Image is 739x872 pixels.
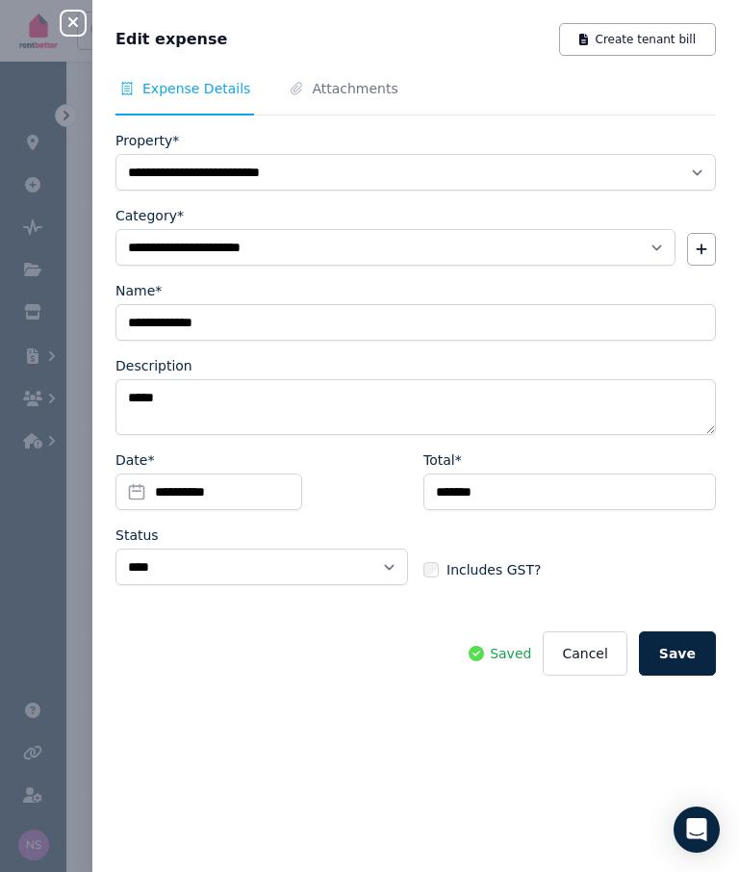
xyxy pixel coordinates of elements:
[115,131,179,150] label: Property*
[115,79,716,115] nav: Tabs
[115,450,154,470] label: Date*
[490,644,531,663] span: Saved
[115,356,192,375] label: Description
[142,79,250,98] span: Expense Details
[559,23,716,56] button: Create tenant bill
[423,562,439,577] input: Includes GST?
[639,631,716,676] button: Save
[543,631,626,676] button: Cancel
[674,807,720,853] div: Open Intercom Messenger
[115,281,162,300] label: Name*
[115,206,184,225] label: Category*
[312,79,397,98] span: Attachments
[115,526,159,545] label: Status
[115,28,227,51] span: Edit expense
[423,450,462,470] label: Total*
[446,560,541,579] span: Includes GST?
